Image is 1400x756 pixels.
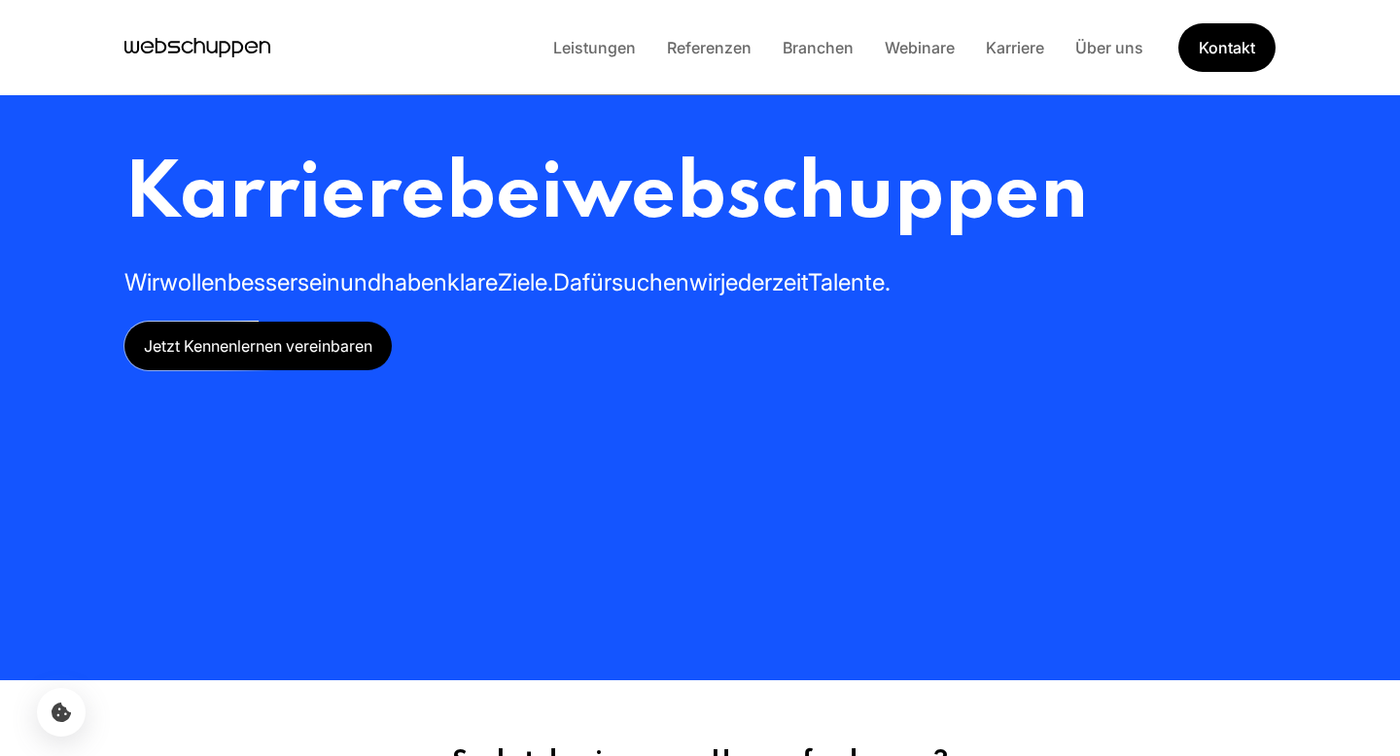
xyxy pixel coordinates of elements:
[37,688,86,737] button: Cookie-Einstellungen öffnen
[124,268,159,296] span: Wir
[227,268,297,296] span: besser
[124,322,392,370] a: Jetzt Kennenlernen vereinbaren
[124,156,445,235] span: Karriere
[612,268,689,296] span: suchen
[1178,23,1276,72] a: Get Started
[297,268,340,296] span: sein
[651,38,767,57] a: Referenzen
[808,268,891,296] span: Talente.
[124,33,270,62] a: Hauptseite besuchen
[720,268,808,296] span: jederzeit
[340,268,381,296] span: und
[767,38,869,57] a: Branchen
[381,268,447,296] span: haben
[553,268,612,296] span: Dafür
[689,268,720,296] span: wir
[970,38,1060,57] a: Karriere
[498,268,553,296] span: Ziele.
[1060,38,1159,57] a: Über uns
[447,268,498,296] span: klare
[869,38,970,57] a: Webinare
[445,156,563,235] span: bei
[563,156,1088,235] span: webschuppen
[159,268,227,296] span: wollen
[538,38,651,57] a: Leistungen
